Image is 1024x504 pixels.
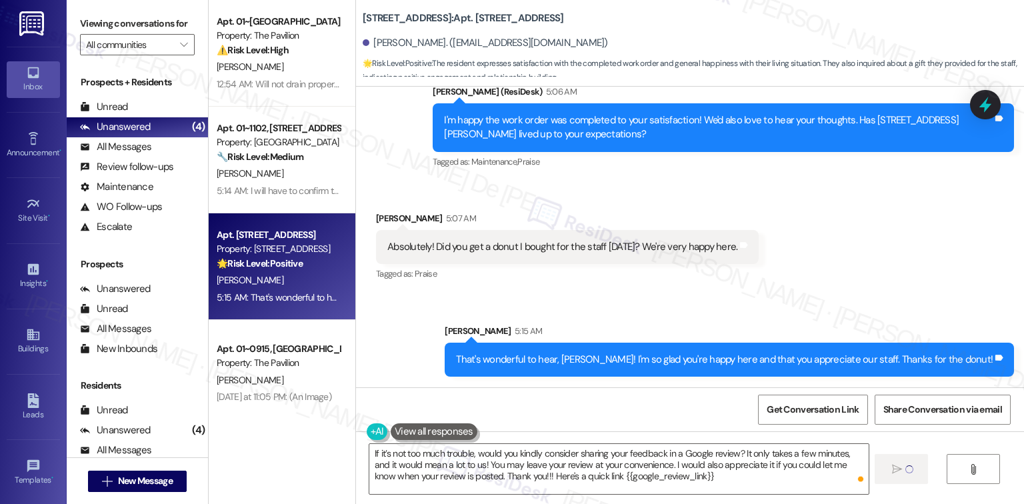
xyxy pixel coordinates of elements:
[7,193,60,229] a: Site Visit •
[217,151,303,163] strong: 🔧 Risk Level: Medium
[48,211,50,221] span: •
[217,391,331,403] div: [DATE] at 11:05 PM: (An Image)
[67,75,208,89] div: Prospects + Residents
[189,117,208,137] div: (4)
[67,257,208,271] div: Prospects
[80,100,128,114] div: Unread
[80,120,151,134] div: Unanswered
[80,200,162,214] div: WO Follow-ups
[217,135,340,149] div: Property: [GEOGRAPHIC_DATA]
[217,29,340,43] div: Property: The Pavilion
[80,443,151,457] div: All Messages
[19,11,47,36] img: ResiDesk Logo
[217,167,283,179] span: [PERSON_NAME]
[7,455,60,491] a: Templates •
[217,61,283,73] span: [PERSON_NAME]
[376,264,759,283] div: Tagged as:
[217,342,340,356] div: Apt. 01~0915, [GEOGRAPHIC_DATA][PERSON_NAME]
[7,258,60,294] a: Insights •
[387,240,737,254] div: Absolutely! Did you get a donut I bought for the staff [DATE]? We're very happy here.
[217,185,988,197] div: 5:14 AM: I will have to confirm this with the team and get back to you as soon as I get a respons...
[363,36,608,50] div: [PERSON_NAME]. ([EMAIL_ADDRESS][DOMAIN_NAME])
[80,322,151,336] div: All Messages
[511,324,542,338] div: 5:15 AM
[7,61,60,97] a: Inbox
[376,211,759,230] div: [PERSON_NAME]
[217,242,340,256] div: Property: [STREET_ADDRESS]
[892,464,902,475] i: 
[217,356,340,370] div: Property: The Pavilion
[80,282,151,296] div: Unanswered
[217,291,748,303] div: 5:15 AM: That's wonderful to hear, [PERSON_NAME]! I'm so glad you're happy here and that you appr...
[433,152,1014,171] div: Tagged as:
[217,228,340,242] div: Apt. [STREET_ADDRESS]
[767,403,859,417] span: Get Conversation Link
[883,403,1002,417] span: Share Conversation via email
[217,44,289,56] strong: ⚠️ Risk Level: High
[80,140,151,154] div: All Messages
[217,257,303,269] strong: 🌟 Risk Level: Positive
[80,423,151,437] div: Unanswered
[517,156,539,167] span: Praise
[7,389,60,425] a: Leads
[471,156,517,167] span: Maintenance ,
[217,274,283,286] span: [PERSON_NAME]
[118,474,173,488] span: New Message
[543,85,577,99] div: 5:06 AM
[217,374,283,386] span: [PERSON_NAME]
[217,121,340,135] div: Apt. 01~1102, [STREET_ADDRESS][PERSON_NAME]
[59,146,61,155] span: •
[443,211,476,225] div: 5:07 AM
[80,220,132,234] div: Escalate
[456,353,993,367] div: That's wonderful to hear, [PERSON_NAME]! I'm so glad you're happy here and that you appreciate ou...
[445,324,1014,343] div: [PERSON_NAME]
[433,85,1014,103] div: [PERSON_NAME] (ResiDesk)
[51,473,53,483] span: •
[875,395,1011,425] button: Share Conversation via email
[80,13,195,34] label: Viewing conversations for
[46,277,48,286] span: •
[363,57,1024,85] span: : The resident expresses satisfaction with the completed work order and general happiness with th...
[80,342,157,356] div: New Inbounds
[217,78,341,90] div: 12:54 AM: Will not drain properly
[80,180,153,194] div: Maintenance
[363,58,431,69] strong: 🌟 Risk Level: Positive
[80,160,173,174] div: Review follow-ups
[102,476,112,487] i: 
[363,11,564,25] b: [STREET_ADDRESS]: Apt. [STREET_ADDRESS]
[369,444,869,494] textarea: To enrich screen reader interactions, please activate Accessibility in Grammarly extension settings
[7,323,60,359] a: Buildings
[67,379,208,393] div: Residents
[86,34,173,55] input: All communities
[80,403,128,417] div: Unread
[415,268,437,279] span: Praise
[180,39,187,50] i: 
[968,464,978,475] i: 
[80,302,128,316] div: Unread
[758,395,867,425] button: Get Conversation Link
[444,113,993,142] div: I'm happy the work order was completed to your satisfaction! We'd also love to hear your thoughts...
[88,471,187,492] button: New Message
[189,420,208,441] div: (4)
[217,15,340,29] div: Apt. 01~[GEOGRAPHIC_DATA][PERSON_NAME]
